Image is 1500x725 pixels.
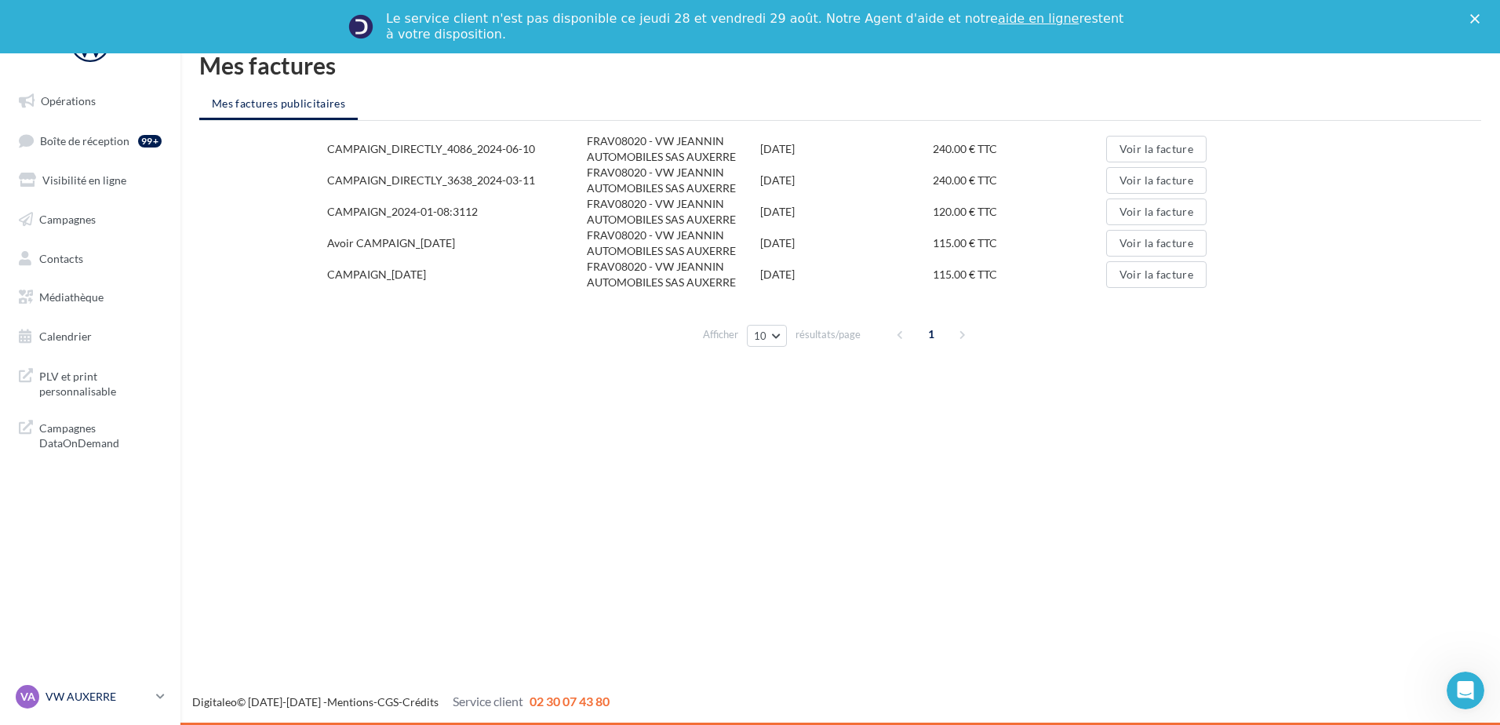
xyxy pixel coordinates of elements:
button: Voir la facture [1106,199,1207,225]
div: [DATE] [760,141,934,157]
div: Fermer [1470,14,1486,24]
span: Visibilité en ligne [42,173,126,187]
span: Service client [453,694,523,709]
div: FRAV08020 - VW JEANNIN AUTOMOBILES SAS AUXERRE [587,228,760,259]
span: 10 [754,330,767,342]
div: FRAV08020 - VW JEANNIN AUTOMOBILES SAS AUXERRE [587,133,760,165]
span: VA [20,689,35,705]
div: 240.00 € TTC [933,173,1106,188]
span: Campagnes DataOnDemand [39,417,162,451]
a: PLV et print personnalisable [9,359,171,406]
button: Voir la facture [1106,230,1207,257]
span: PLV et print personnalisable [39,366,162,399]
div: 115.00 € TTC [933,235,1106,251]
div: CAMPAIGN_DIRECTLY_4086_2024-06-10 [327,141,587,157]
a: CGS [377,695,399,709]
span: Boîte de réception [40,133,129,147]
a: aide en ligne [998,11,1079,26]
div: [DATE] [760,173,934,188]
a: Crédits [402,695,439,709]
div: FRAV08020 - VW JEANNIN AUTOMOBILES SAS AUXERRE [587,259,760,290]
a: Boîte de réception99+ [9,124,171,158]
button: Voir la facture [1106,167,1207,194]
a: Digitaleo [192,695,237,709]
a: Campagnes [9,203,171,236]
a: Opérations [9,85,171,118]
div: [DATE] [760,204,934,220]
a: Mentions [327,695,373,709]
span: Opérations [41,94,96,107]
a: Campagnes DataOnDemand [9,411,171,457]
div: CAMPAIGN_[DATE] [327,267,587,282]
span: résultats/page [796,327,861,342]
div: FRAV08020 - VW JEANNIN AUTOMOBILES SAS AUXERRE [587,165,760,196]
div: 99+ [138,135,162,148]
a: Médiathèque [9,281,171,314]
a: Visibilité en ligne [9,164,171,197]
div: Le service client n'est pas disponible ce jeudi 28 et vendredi 29 août. Notre Agent d'aide et not... [386,11,1127,42]
img: Profile image for Service-Client [348,14,373,39]
div: CAMPAIGN_DIRECTLY_3638_2024-03-11 [327,173,587,188]
span: Afficher [703,327,738,342]
p: VW AUXERRE [46,689,150,705]
div: 240.00 € TTC [933,141,1106,157]
div: CAMPAIGN_2024-01-08:3112 [327,204,587,220]
div: 120.00 € TTC [933,204,1106,220]
button: 10 [747,325,787,347]
div: [DATE] [760,267,934,282]
span: 1 [919,322,944,347]
span: Contacts [39,251,83,264]
div: Avoir CAMPAIGN_[DATE] [327,235,587,251]
span: Médiathèque [39,290,104,304]
span: 02 30 07 43 80 [530,694,610,709]
span: Calendrier [39,330,92,343]
h1: Mes factures [199,53,1481,77]
a: VA VW AUXERRE [13,682,168,712]
a: Calendrier [9,320,171,353]
span: Campagnes [39,213,96,226]
button: Voir la facture [1106,261,1207,288]
button: Voir la facture [1106,136,1207,162]
div: FRAV08020 - VW JEANNIN AUTOMOBILES SAS AUXERRE [587,196,760,228]
div: 115.00 € TTC [933,267,1106,282]
div: [DATE] [760,235,934,251]
iframe: Intercom live chat [1447,672,1484,709]
a: Contacts [9,242,171,275]
span: © [DATE]-[DATE] - - - [192,695,610,709]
